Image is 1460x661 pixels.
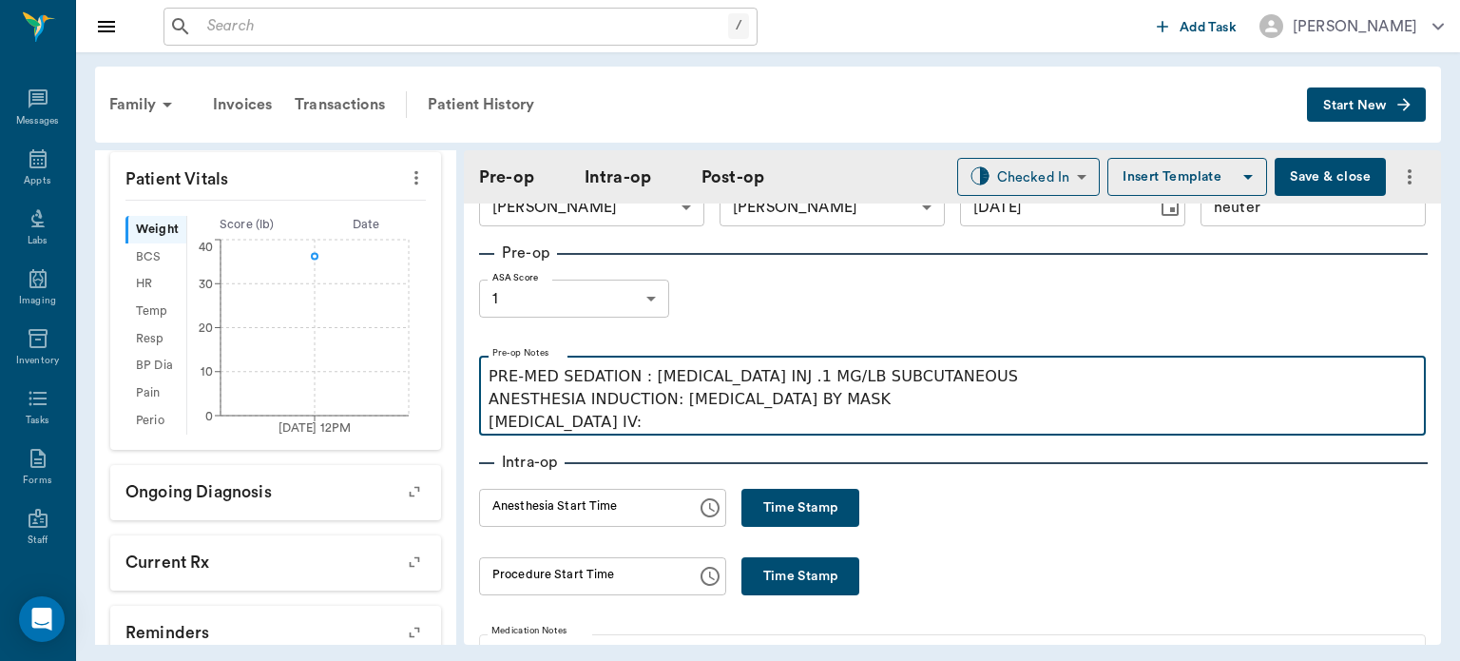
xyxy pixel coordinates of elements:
button: Time Stamp [741,489,859,527]
tspan: 10 [201,366,213,378]
p: Ongoing diagnosis [110,465,441,513]
div: Messages [16,114,60,128]
button: Choose time [691,489,729,527]
div: Imaging [19,294,56,308]
tspan: 0 [205,410,213,421]
div: [PERSON_NAME] [1293,15,1417,38]
div: Labs [28,234,48,248]
div: Staff [28,534,48,548]
input: hh:mm aa [479,489,683,527]
button: Choose time [691,557,729,595]
a: Patient History [416,82,546,127]
button: more [1393,161,1426,193]
button: more [401,162,432,194]
div: Perio [125,407,186,435]
div: HR [125,271,186,299]
div: Weight [125,216,186,243]
label: Medication Notes [491,625,567,638]
label: ASA Score [492,271,538,284]
div: Resp [125,325,186,353]
button: Save & close [1275,158,1386,196]
button: [PERSON_NAME] [1244,9,1459,44]
button: Close drawer [87,8,125,46]
label: Pre-op Notes [492,347,549,360]
div: Tasks [26,414,49,428]
h6: Nectar [56,4,60,45]
button: Insert Template [1107,158,1267,196]
button: Choose date, selected date is Aug 11, 2025 [1151,188,1189,226]
tspan: 30 [199,278,213,289]
input: hh:mm aa [479,557,683,595]
p: Pre-op [494,242,557,264]
div: Inventory [16,354,59,368]
div: Forms [23,474,51,488]
p: Patient Vitals [110,152,441,200]
div: Pain [125,379,186,407]
a: Invoices [202,82,283,127]
div: [PERSON_NAME] [720,188,945,226]
button: Time Stamp [741,557,859,595]
button: Start New [1307,87,1426,123]
div: Score ( lb ) [187,216,307,234]
div: Date [306,216,426,234]
p: PRE-MED SEDATION : [MEDICAL_DATA] INJ .1 MG/LB SUBCUTANEOUS ANESTHESIA INDUCTION: [MEDICAL_DATA] ... [489,365,1416,434]
p: Current Rx [110,535,441,583]
div: Family [98,82,190,127]
div: 1 [479,280,669,318]
tspan: 20 [199,322,213,334]
div: Open Intercom Messenger [19,596,65,642]
p: Intra-op [494,451,565,474]
div: Appts [24,174,50,188]
div: BP Dia [125,353,186,380]
tspan: [DATE] 12PM [279,422,352,434]
div: BCS [125,243,186,271]
a: Post-op [701,165,764,190]
div: Checked In [997,166,1070,188]
div: / [728,13,749,39]
div: Temp [125,298,186,325]
button: Add Task [1149,9,1244,44]
p: Reminders [110,606,441,653]
a: Transactions [283,82,396,127]
a: Pre-op [479,165,534,190]
tspan: 40 [199,241,213,252]
a: Intra-op [585,165,651,190]
input: MM/DD/YYYY [960,188,1143,226]
input: Search [200,13,728,40]
div: [PERSON_NAME] [479,188,704,226]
